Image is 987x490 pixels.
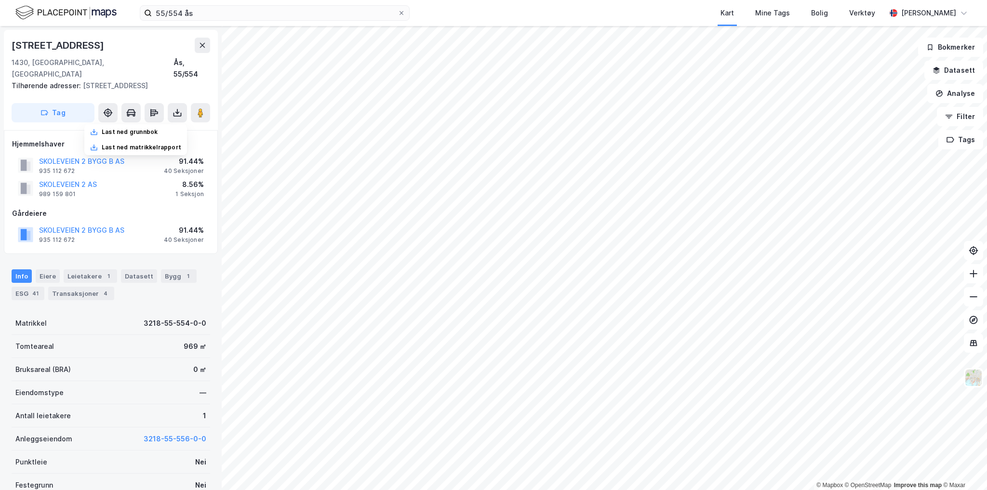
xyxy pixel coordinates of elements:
[849,7,875,19] div: Verktøy
[15,364,71,375] div: Bruksareal (BRA)
[104,271,113,281] div: 1
[15,387,64,398] div: Eiendomstype
[12,138,210,150] div: Hjemmelshaver
[144,318,206,329] div: 3218-55-554-0-0
[12,38,106,53] div: [STREET_ADDRESS]
[845,482,892,489] a: OpenStreetMap
[39,236,75,244] div: 935 112 672
[15,318,47,329] div: Matrikkel
[12,103,94,122] button: Tag
[173,57,210,80] div: Ås, 55/554
[816,482,843,489] a: Mapbox
[720,7,734,19] div: Kart
[175,190,204,198] div: 1 Seksjon
[175,179,204,190] div: 8.56%
[183,271,193,281] div: 1
[755,7,790,19] div: Mine Tags
[938,130,983,149] button: Tags
[15,341,54,352] div: Tomteareal
[203,410,206,422] div: 1
[12,287,44,300] div: ESG
[102,128,158,136] div: Last ned grunnbok
[195,456,206,468] div: Nei
[144,433,206,445] button: 3218-55-556-0-0
[15,433,72,445] div: Anleggseiendom
[121,269,157,283] div: Datasett
[12,81,83,90] span: Tilhørende adresser:
[164,236,204,244] div: 40 Seksjoner
[924,61,983,80] button: Datasett
[12,208,210,219] div: Gårdeiere
[36,269,60,283] div: Eiere
[927,84,983,103] button: Analyse
[64,269,117,283] div: Leietakere
[964,369,983,387] img: Z
[15,456,47,468] div: Punktleie
[164,156,204,167] div: 91.44%
[12,80,202,92] div: [STREET_ADDRESS]
[811,7,828,19] div: Bolig
[937,107,983,126] button: Filter
[939,444,987,490] iframe: Chat Widget
[15,410,71,422] div: Antall leietakere
[164,225,204,236] div: 91.44%
[894,482,942,489] a: Improve this map
[101,289,110,298] div: 4
[184,341,206,352] div: 969 ㎡
[918,38,983,57] button: Bokmerker
[30,289,40,298] div: 41
[12,57,173,80] div: 1430, [GEOGRAPHIC_DATA], [GEOGRAPHIC_DATA]
[200,387,206,398] div: —
[152,6,398,20] input: Søk på adresse, matrikkel, gårdeiere, leietakere eller personer
[164,167,204,175] div: 40 Seksjoner
[12,269,32,283] div: Info
[161,269,197,283] div: Bygg
[39,167,75,175] div: 935 112 672
[102,144,181,151] div: Last ned matrikkelrapport
[39,190,76,198] div: 989 159 801
[901,7,956,19] div: [PERSON_NAME]
[193,364,206,375] div: 0 ㎡
[48,287,114,300] div: Transaksjoner
[15,4,117,21] img: logo.f888ab2527a4732fd821a326f86c7f29.svg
